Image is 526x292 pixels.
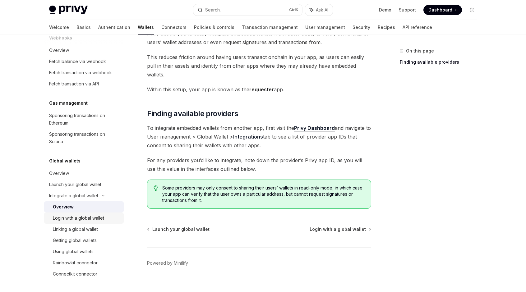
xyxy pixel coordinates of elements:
a: Overview [44,168,124,179]
a: Connectkit connector [44,268,124,280]
span: Dashboard [428,7,452,13]
span: For any providers you’d like to integrate, note down the provider’s Privy app ID, as you will use... [147,156,371,173]
a: Rainbowkit connector [44,257,124,268]
div: Linking a global wallet [53,226,98,233]
div: Rainbowkit connector [53,259,98,267]
a: Demo [379,7,391,13]
div: Using global wallets [53,248,94,255]
span: Within this setup, your app is known as the app. [147,85,371,94]
a: Launch your global wallet [44,179,124,190]
span: Privy allows you to easily integrate embedded wallets from other apps, to verify ownership of use... [147,29,371,47]
a: Welcome [49,20,69,35]
a: Sponsoring transactions on Ethereum [44,110,124,129]
div: Overview [49,47,69,54]
img: light logo [49,6,88,14]
a: Launch your global wallet [148,226,210,232]
a: API reference [403,20,432,35]
svg: Tip [154,185,158,191]
div: Connectkit connector [53,270,97,278]
a: Fetch balance via webhook [44,56,124,67]
span: On this page [406,47,434,55]
a: Dashboard [423,5,462,15]
a: Authentication [98,20,130,35]
div: Getting global wallets [53,237,97,244]
span: Ctrl K [289,7,298,12]
a: Security [353,20,370,35]
h5: Gas management [49,99,88,107]
button: Search...CtrlK [193,4,302,16]
a: Sponsoring transactions on Solana [44,129,124,147]
div: Fetch balance via webhook [49,58,106,65]
div: Fetch transaction via API [49,80,99,88]
div: Sponsoring transactions on Solana [49,130,120,145]
a: User management [305,20,345,35]
a: Transaction management [242,20,298,35]
a: Recipes [378,20,395,35]
button: Ask AI [305,4,333,16]
a: Fetch transaction via API [44,78,124,89]
a: Overview [44,201,124,212]
div: Fetch transaction via webhook [49,69,112,76]
a: Privy Dashboard [294,125,335,131]
a: Linking a global wallet [44,224,124,235]
a: Login with a global wallet [44,212,124,224]
a: Overview [44,45,124,56]
span: Launch your global wallet [152,226,210,232]
div: Launch your global wallet [49,181,101,188]
div: Login with a global wallet [53,214,104,222]
a: Powered by Mintlify [147,260,188,266]
a: Wallets [138,20,154,35]
button: Toggle dark mode [467,5,477,15]
a: Login with a global wallet [310,226,371,232]
h5: Global wallets [49,157,81,165]
strong: requester [249,86,274,93]
a: Basics [76,20,91,35]
a: Fetch transaction via webhook [44,67,124,78]
a: Finding available providers [400,57,482,67]
span: This reduces friction around having users transact onchain in your app, as users can easily pull ... [147,53,371,79]
a: Policies & controls [194,20,234,35]
a: Connectors [161,20,187,35]
span: Finding available providers [147,109,238,119]
div: Overview [53,203,74,211]
div: Overview [49,170,69,177]
div: Integrate a global wallet [49,192,98,199]
span: To integrate embedded wallets from another app, first visit the and navigate to User management >... [147,124,371,150]
span: Login with a global wallet [310,226,366,232]
a: Support [399,7,416,13]
div: Sponsoring transactions on Ethereum [49,112,120,127]
span: Some providers may only consent to sharing their users’ wallets in read-only mode, in which case ... [162,185,365,203]
a: Using global wallets [44,246,124,257]
a: Getting global wallets [44,235,124,246]
a: Integrations [233,134,263,140]
div: Search... [205,6,223,14]
span: Ask AI [316,7,328,13]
